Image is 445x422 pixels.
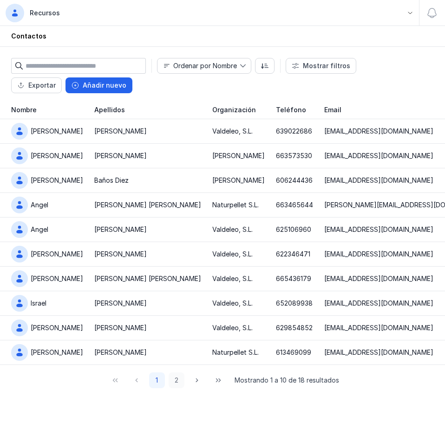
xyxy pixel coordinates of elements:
div: Añadir nuevo [83,81,126,90]
div: Contactos [11,32,46,41]
div: Valdeleo, S.L. [212,127,253,136]
div: [PERSON_NAME] [31,151,83,160]
div: 622346471 [276,249,310,259]
div: [PERSON_NAME] [31,274,83,283]
div: [PERSON_NAME] [212,151,265,160]
div: [EMAIL_ADDRESS][DOMAIN_NAME] [324,225,433,234]
div: [EMAIL_ADDRESS][DOMAIN_NAME] [324,127,433,136]
span: Apellidos [94,105,125,115]
button: Exportar [11,77,62,93]
div: 663573530 [276,151,312,160]
div: 606244436 [276,176,313,185]
div: [EMAIL_ADDRESS][DOMAIN_NAME] [324,348,433,357]
div: Mostrar filtros [303,61,350,70]
div: 663465644 [276,200,313,210]
div: [EMAIL_ADDRESS][DOMAIN_NAME] [324,299,433,308]
div: [EMAIL_ADDRESS][DOMAIN_NAME] [324,176,433,185]
div: [EMAIL_ADDRESS][DOMAIN_NAME] [324,323,433,332]
div: [PERSON_NAME] [31,176,83,185]
div: 639022686 [276,127,312,136]
div: [PERSON_NAME] [94,151,147,160]
span: Teléfono [276,105,306,115]
div: Valdeleo, S.L. [212,274,253,283]
div: Angel [31,225,48,234]
span: Email [324,105,341,115]
div: Recursos [30,8,60,18]
div: Naturpellet S.L. [212,348,259,357]
button: Last Page [209,372,227,388]
div: Exportar [28,81,56,90]
div: 625106960 [276,225,311,234]
div: [PERSON_NAME] [94,348,147,357]
div: [EMAIL_ADDRESS][DOMAIN_NAME] [324,274,433,283]
div: [PERSON_NAME] [31,127,83,136]
span: Mostrando 1 a 10 de 18 resultados [235,376,339,385]
div: [PERSON_NAME] [212,176,265,185]
div: 665436179 [276,274,311,283]
div: [PERSON_NAME] [94,249,147,259]
div: [PERSON_NAME] [94,225,147,234]
div: 613469099 [276,348,311,357]
button: Mostrar filtros [286,58,356,74]
div: [PERSON_NAME] [31,348,83,357]
div: Valdeleo, S.L. [212,323,253,332]
div: Israel [31,299,46,308]
span: Nombre [157,58,240,73]
div: [PERSON_NAME] [PERSON_NAME] [94,274,201,283]
span: Organización [212,105,256,115]
button: Añadir nuevo [65,77,132,93]
div: [EMAIL_ADDRESS][DOMAIN_NAME] [324,249,433,259]
div: Ordenar por Nombre [173,63,237,69]
div: Valdeleo, S.L. [212,249,253,259]
div: 629854852 [276,323,313,332]
div: Valdeleo, S.L. [212,225,253,234]
button: Page 1 [149,372,165,388]
div: Valdeleo, S.L. [212,299,253,308]
div: [PERSON_NAME] [94,323,147,332]
div: 652089938 [276,299,313,308]
div: Angel [31,200,48,210]
div: [PERSON_NAME] [31,249,83,259]
div: [PERSON_NAME] [94,127,147,136]
button: Page 2 [169,372,184,388]
span: Nombre [11,105,37,115]
div: [PERSON_NAME] [31,323,83,332]
div: [PERSON_NAME] [PERSON_NAME] [94,200,201,210]
div: Naturpellet S.L. [212,200,259,210]
button: Next Page [188,372,206,388]
div: [EMAIL_ADDRESS][DOMAIN_NAME] [324,151,433,160]
div: Baños Diez [94,176,129,185]
div: [PERSON_NAME] [94,299,147,308]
